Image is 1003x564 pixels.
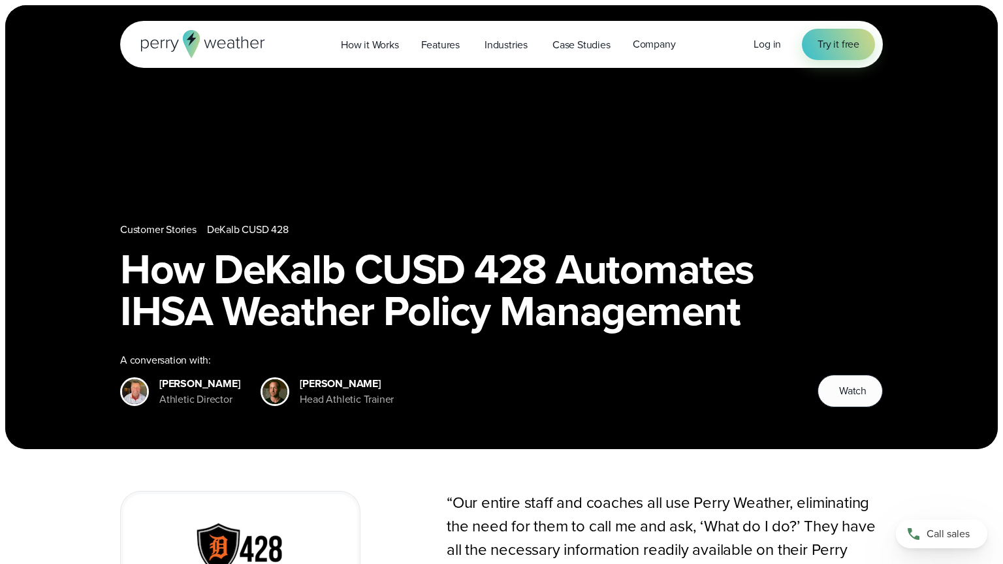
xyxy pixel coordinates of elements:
[120,222,197,238] a: Customer Stories
[927,526,970,542] span: Call sales
[839,383,867,399] span: Watch
[633,37,676,52] span: Company
[754,37,781,52] a: Log in
[159,392,240,407] div: Athletic Director
[159,376,240,392] div: [PERSON_NAME]
[120,352,797,368] div: A conversation with:
[207,222,289,238] a: DeKalb CUSD 428
[330,31,410,58] a: How it Works
[485,37,528,53] span: Industries
[120,222,883,238] nav: Breadcrumb
[896,520,987,548] a: Call sales
[300,376,394,392] div: [PERSON_NAME]
[818,37,859,52] span: Try it free
[541,31,622,58] a: Case Studies
[818,375,883,407] button: Watch
[552,37,611,53] span: Case Studies
[421,37,460,53] span: Features
[300,392,394,407] div: Head Athletic Trainer
[341,37,399,53] span: How it Works
[802,29,875,60] a: Try it free
[120,248,883,332] h1: How DeKalb CUSD 428 Automates IHSA Weather Policy Management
